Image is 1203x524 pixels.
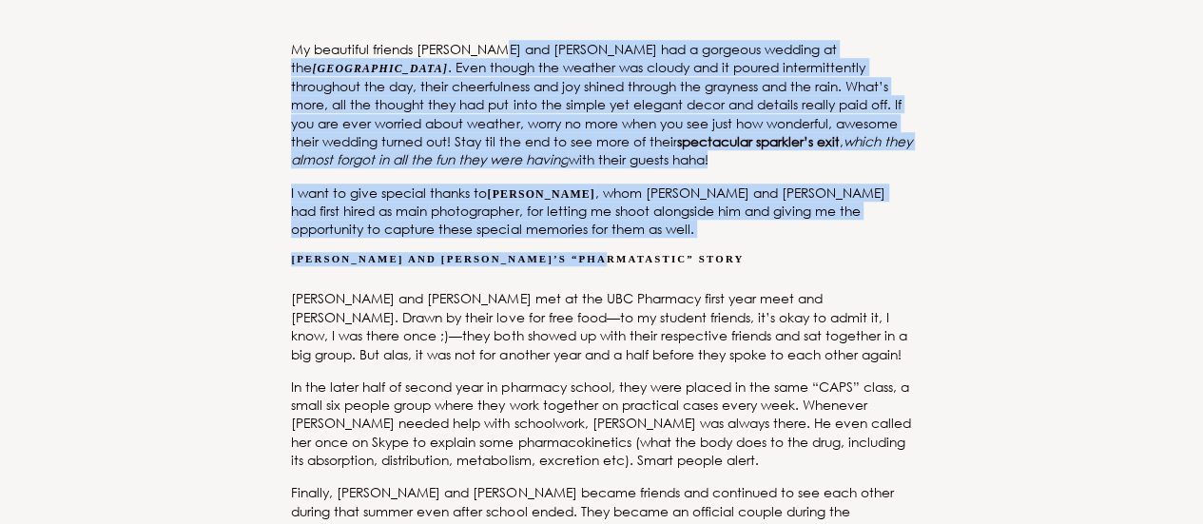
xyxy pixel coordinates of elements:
[312,62,448,75] em: [GEOGRAPHIC_DATA]
[291,184,911,239] p: I want to give special thanks to , whom [PERSON_NAME] and [PERSON_NAME] had first hired as main p...
[291,289,911,363] p: [PERSON_NAME] and [PERSON_NAME] met at the UBC Pharmacy first year meet and [PERSON_NAME]. Drawn ...
[312,62,448,75] a: Swaneset Bay Resort and Country Club (opens in a new tab)
[487,187,594,201] a: Frank Wang (opens in a new tab)
[291,132,911,168] em: which they almost forgot in all the fun they were having
[291,253,744,264] strong: [PERSON_NAME] and [PERSON_NAME]’s “Pharmatastic” Story
[676,132,839,150] strong: spectacular sparkler’s exit
[291,40,911,169] p: My beautiful friends [PERSON_NAME] and [PERSON_NAME] had a gorgeous wedding at the . Even though ...
[291,378,911,470] p: In the later half of second year in pharmacy school, they were placed in the same “CAPS” class, a...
